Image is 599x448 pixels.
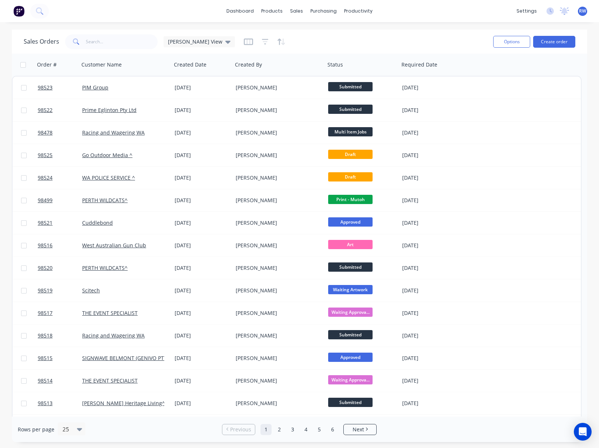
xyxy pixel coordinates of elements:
[402,264,461,272] div: [DATE]
[175,197,230,204] div: [DATE]
[236,309,318,317] div: [PERSON_NAME]
[82,377,138,384] a: THE EVENT SPECIALIST
[38,279,82,302] a: 98519
[38,400,53,407] span: 98513
[38,144,82,166] a: 98525
[402,106,461,114] div: [DATE]
[175,400,230,407] div: [DATE]
[274,424,285,435] a: Page 2
[307,6,340,17] div: purchasing
[174,61,206,68] div: Created Date
[340,6,376,17] div: productivity
[328,217,373,227] span: Approved
[314,424,325,435] a: Page 5
[236,287,318,294] div: [PERSON_NAME]
[82,400,165,407] a: [PERSON_NAME] Heritage Living^
[82,219,113,226] a: Cuddlebond
[236,264,318,272] div: [PERSON_NAME]
[38,257,82,279] a: 98520
[82,242,146,249] a: West Australian Gun Club
[175,219,230,227] div: [DATE]
[82,129,145,136] a: Racing and Wagering WA
[236,400,318,407] div: [PERSON_NAME]
[38,302,82,324] a: 98517
[37,61,57,68] div: Order #
[287,424,298,435] a: Page 3
[328,82,373,91] span: Submitted
[402,242,461,249] div: [DATE]
[82,152,132,159] a: Go Outdoor Media ^
[327,61,343,68] div: Status
[300,424,312,435] a: Page 4
[328,375,373,384] span: Waiting Approva...
[286,6,307,17] div: sales
[38,219,53,227] span: 98521
[38,122,82,144] a: 98478
[236,152,318,159] div: [PERSON_NAME]
[493,36,530,48] button: Options
[38,415,82,437] a: 98451
[82,264,128,271] a: PERTH WILDCATS^
[402,354,461,362] div: [DATE]
[328,330,373,339] span: Submitted
[328,105,373,114] span: Submitted
[223,6,258,17] a: dashboard
[328,240,373,249] span: Art
[513,6,541,17] div: settings
[236,129,318,136] div: [PERSON_NAME]
[401,61,437,68] div: Required Date
[230,426,251,433] span: Previous
[236,174,318,181] div: [PERSON_NAME]
[402,84,461,91] div: [DATE]
[175,377,230,384] div: [DATE]
[38,234,82,257] a: 98516
[402,309,461,317] div: [DATE]
[402,152,461,159] div: [DATE]
[86,34,158,49] input: Search...
[402,332,461,339] div: [DATE]
[353,426,364,433] span: Next
[38,174,53,181] span: 98524
[175,129,230,136] div: [DATE]
[402,174,461,181] div: [DATE]
[175,152,230,159] div: [DATE]
[24,38,59,45] h1: Sales Orders
[328,195,373,204] span: Print - Mutoh
[236,106,318,114] div: [PERSON_NAME]
[327,424,338,435] a: Page 6
[38,212,82,234] a: 98521
[236,354,318,362] div: [PERSON_NAME]
[328,172,373,181] span: Draft
[533,36,575,48] button: Create order
[38,189,82,211] a: 98499
[38,106,53,114] span: 98522
[402,287,461,294] div: [DATE]
[328,308,373,317] span: Waiting Approva...
[175,84,230,91] div: [DATE]
[82,174,135,181] a: WA POLICE SERVICE ^
[328,398,373,407] span: Submitted
[236,377,318,384] div: [PERSON_NAME]
[328,262,373,272] span: Submitted
[18,426,54,433] span: Rows per page
[38,84,53,91] span: 98523
[175,332,230,339] div: [DATE]
[82,287,100,294] a: Scitech
[402,377,461,384] div: [DATE]
[38,309,53,317] span: 98517
[328,353,373,362] span: Approved
[38,77,82,99] a: 98523
[38,287,53,294] span: 98519
[38,377,53,384] span: 98514
[402,197,461,204] div: [DATE]
[81,61,122,68] div: Customer Name
[82,84,108,91] a: PIM Group
[328,150,373,159] span: Draft
[175,174,230,181] div: [DATE]
[236,197,318,204] div: [PERSON_NAME]
[175,106,230,114] div: [DATE]
[402,129,461,136] div: [DATE]
[260,424,272,435] a: Page 1 is your current page
[219,424,380,435] ul: Pagination
[38,167,82,189] a: 98524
